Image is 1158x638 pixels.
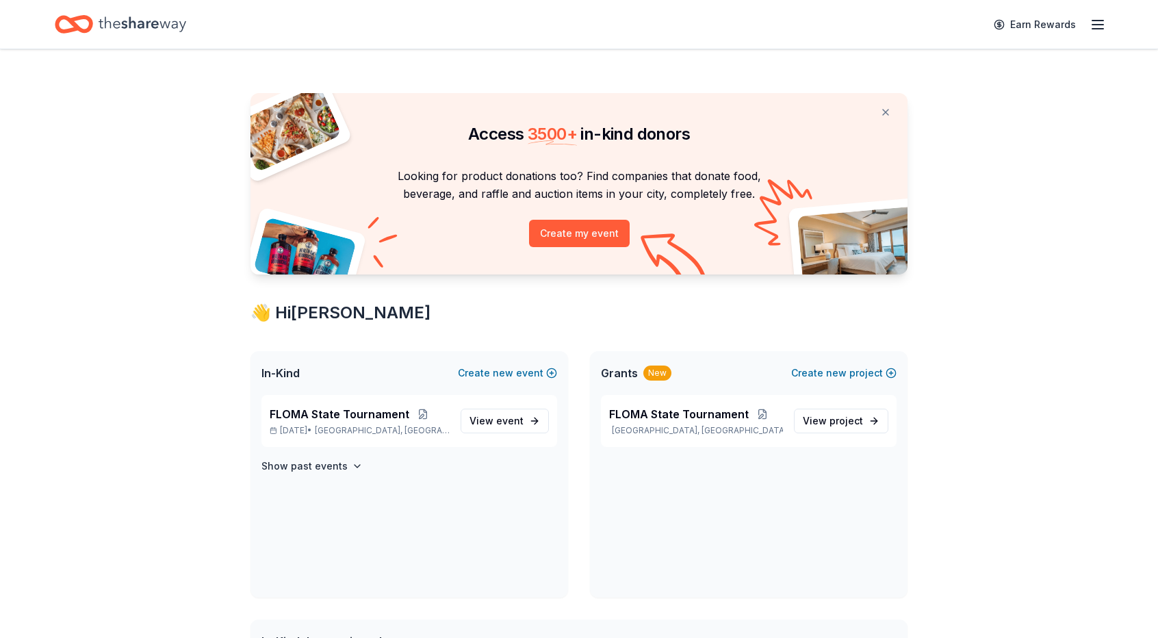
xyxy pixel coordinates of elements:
[270,425,450,436] p: [DATE] •
[829,415,863,426] span: project
[601,365,638,381] span: Grants
[643,366,671,381] div: New
[261,458,348,474] h4: Show past events
[493,365,513,381] span: new
[986,12,1084,37] a: Earn Rewards
[261,458,363,474] button: Show past events
[461,409,549,433] a: View event
[529,220,630,247] button: Create my event
[235,85,342,173] img: Pizza
[267,167,891,203] p: Looking for product donations too? Find companies that donate food, beverage, and raffle and auct...
[609,406,749,422] span: FLOMA State Tournament
[803,413,863,429] span: View
[826,365,847,381] span: new
[55,8,186,40] a: Home
[261,365,300,381] span: In-Kind
[250,302,908,324] div: 👋 Hi [PERSON_NAME]
[270,406,409,422] span: FLOMA State Tournament
[791,365,897,381] button: Createnewproject
[794,409,888,433] a: View project
[528,124,577,144] span: 3500 +
[469,413,524,429] span: View
[468,124,690,144] span: Access in-kind donors
[609,425,783,436] p: [GEOGRAPHIC_DATA], [GEOGRAPHIC_DATA]
[315,425,450,436] span: [GEOGRAPHIC_DATA], [GEOGRAPHIC_DATA]
[458,365,557,381] button: Createnewevent
[496,415,524,426] span: event
[641,233,709,285] img: Curvy arrow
